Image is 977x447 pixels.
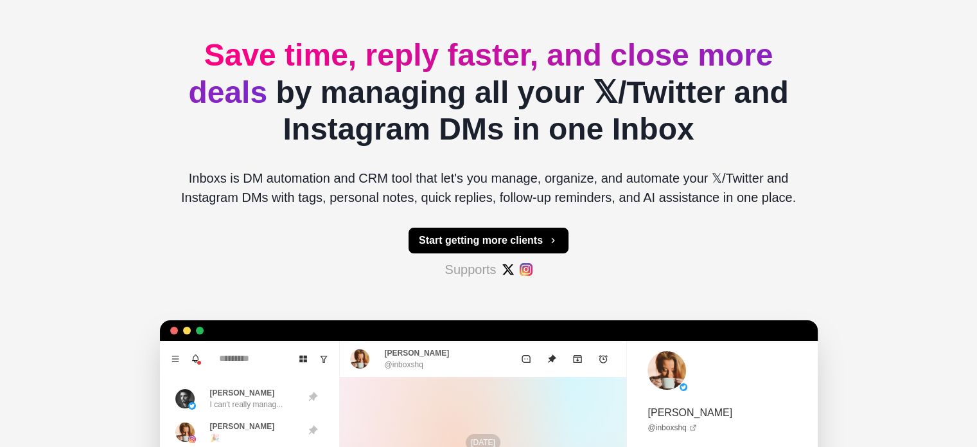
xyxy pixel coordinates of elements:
p: [PERSON_NAME] [210,421,275,432]
button: Show unread conversations [313,349,334,369]
a: @inboxshq [647,422,696,433]
h2: by managing all your 𝕏/Twitter and Instagram DMs in one Inbox [170,37,807,148]
button: Start getting more clients [409,228,568,253]
img: picture [188,435,196,443]
p: 🎉 [210,432,220,444]
p: Inboxs is DM automation and CRM tool that let's you manage, organize, and automate your 𝕏/Twitter... [170,169,807,207]
button: Mark as unread [513,346,539,372]
button: Archive [565,346,590,372]
img: picture [680,383,687,391]
span: Save time, reply faster, and close more deals [188,38,773,109]
img: picture [647,351,686,390]
button: Menu [165,349,186,369]
img: picture [175,423,195,442]
p: [PERSON_NAME] [647,405,732,421]
p: [PERSON_NAME] [385,347,450,359]
img: picture [188,402,196,410]
img: picture [350,349,369,369]
img: # [520,263,533,276]
button: Unpin [539,346,565,372]
button: Board View [293,349,313,369]
img: # [502,263,515,276]
p: Supports [444,260,496,279]
p: [PERSON_NAME] [210,387,275,399]
p: @inboxshq [385,359,423,370]
button: Notifications [186,349,206,369]
img: picture [175,389,195,408]
p: I can't really manag... [210,399,283,410]
button: Add reminder [590,346,616,372]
